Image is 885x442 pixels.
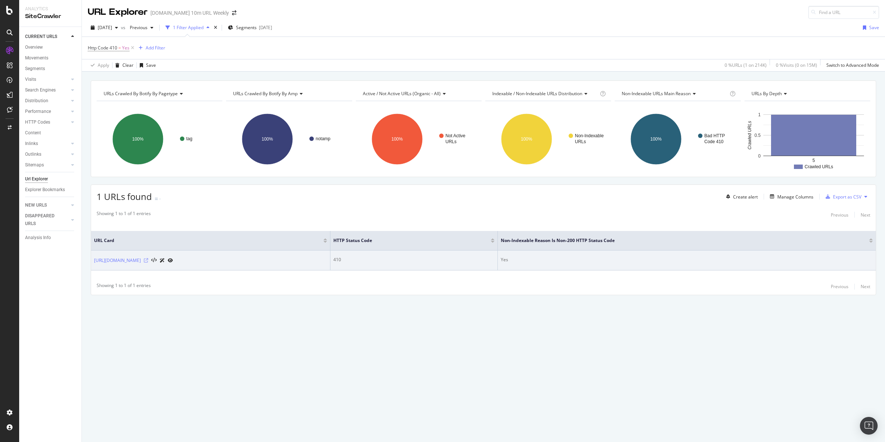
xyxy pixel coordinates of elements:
h4: Non-Indexable URLs Main Reason [620,88,728,100]
button: [DATE] [88,22,121,34]
button: Save [860,22,879,34]
a: Visits [25,76,69,83]
span: URLs Crawled By Botify By amp [233,90,298,97]
div: Next [861,283,870,290]
button: Manage Columns [767,192,813,201]
div: Save [146,62,156,68]
a: Overview [25,44,76,51]
div: CURRENT URLS [25,33,57,41]
div: DISAPPEARED URLS [25,212,62,228]
div: SiteCrawler [25,12,76,21]
div: Url Explorer [25,175,48,183]
div: Movements [25,54,48,62]
text: 1 [758,112,761,117]
div: Analytics [25,6,76,12]
div: Outlinks [25,151,41,158]
span: 1 URLs found [97,190,152,203]
span: 2025 Aug. 17th [98,24,112,31]
svg: A chart. [226,107,352,171]
h4: Indexable / Non-Indexable URLs Distribution [491,88,598,100]
text: URLs [575,139,586,144]
div: Distribution [25,97,48,105]
a: Url Explorer [25,175,76,183]
button: Next [861,282,870,291]
button: Segments[DATE] [225,22,275,34]
button: View HTML Source [151,258,157,263]
a: Inlinks [25,140,69,148]
div: Open Intercom Messenger [860,417,878,435]
span: Active / Not Active URLs (organic - all) [363,90,441,97]
div: Clear [122,62,133,68]
div: NEW URLS [25,201,47,209]
div: Save [869,24,879,31]
div: Previous [831,283,848,290]
div: times [212,24,219,31]
div: Manage Columns [777,194,813,200]
a: Performance [25,108,69,115]
div: Segments [25,65,45,73]
span: Indexable / Non-Indexable URLs distribution [492,90,582,97]
h4: URLs by Depth [750,88,864,100]
div: Search Engines [25,86,56,94]
button: Clear [112,59,133,71]
h4: URLs Crawled By Botify By pagetype [102,88,216,100]
span: Non-Indexable Reason is Non-200 HTTP Status Code [501,237,858,244]
svg: A chart. [356,107,482,171]
div: A chart. [97,107,222,171]
button: 1 Filter Applied [163,22,212,34]
div: Content [25,129,41,137]
button: Previous [831,210,848,219]
button: Previous [127,22,156,34]
button: Export as CSV [823,191,861,203]
div: Apply [98,62,109,68]
text: 5 [812,158,815,163]
input: Find a URL [808,6,879,19]
div: 1 Filter Applied [173,24,204,31]
text: Code 410 [704,139,723,144]
text: 100% [132,137,144,142]
a: [URL][DOMAIN_NAME] [94,257,141,264]
a: Search Engines [25,86,69,94]
div: 0 % Visits ( 0 on 15M ) [776,62,817,68]
div: [DATE] [259,24,272,31]
div: URL Explorer [88,6,147,18]
h4: Active / Not Active URLs [361,88,475,100]
text: 0 [758,153,761,159]
svg: A chart. [745,107,870,171]
span: Previous [127,24,147,31]
svg: A chart. [485,107,611,171]
div: [DOMAIN_NAME] 10m URL Weekly [150,9,229,17]
a: HTTP Codes [25,118,69,126]
a: Distribution [25,97,69,105]
img: Equal [155,198,158,200]
div: Overview [25,44,43,51]
text: Crawled URLs [805,164,833,169]
a: Movements [25,54,76,62]
a: Explorer Bookmarks [25,186,76,194]
span: vs [121,24,127,31]
div: Explorer Bookmarks [25,186,65,194]
text: 100% [262,137,273,142]
div: 0 % URLs ( 1 on 214K ) [725,62,767,68]
div: Sitemaps [25,161,44,169]
div: Previous [831,212,848,218]
button: Previous [831,282,848,291]
button: Create alert [723,191,758,203]
button: Add Filter [136,44,165,52]
svg: A chart. [615,107,740,171]
div: HTTP Codes [25,118,50,126]
div: Switch to Advanced Mode [826,62,879,68]
text: 100% [521,137,532,142]
span: Yes [122,43,129,53]
div: arrow-right-arrow-left [232,10,236,15]
div: Create alert [733,194,758,200]
div: Showing 1 to 1 of 1 entries [97,210,151,219]
a: AI Url Details [160,256,165,264]
text: 0.5 [754,133,761,138]
div: Showing 1 to 1 of 1 entries [97,282,151,291]
div: Next [861,212,870,218]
